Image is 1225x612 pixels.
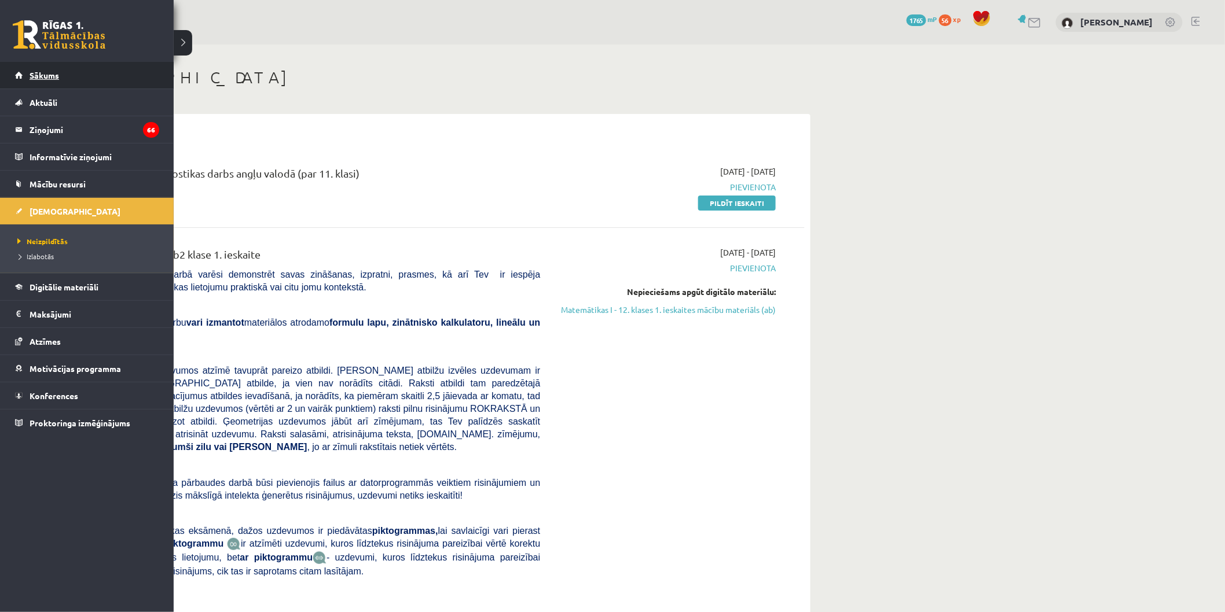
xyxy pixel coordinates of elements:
a: [DEMOGRAPHIC_DATA] [15,198,159,224]
a: Sākums [15,62,159,89]
span: [PERSON_NAME] darbā varēsi demonstrēt savas zināšanas, izpratni, prasmes, kā arī Tev ir iespēja d... [87,270,540,292]
a: Izlabotās [14,251,162,261]
a: Digitālie materiāli [15,274,159,300]
span: Digitālie materiāli [30,282,98,292]
span: Neizpildītās [14,237,68,246]
a: Rīgas 1. Tālmācības vidusskola [13,20,105,49]
span: Atzīmes [30,336,61,346]
legend: Ziņojumi [30,116,159,143]
a: 1765 mP [907,14,937,24]
span: Proktoringa izmēģinājums [30,418,130,428]
span: Konferences [30,390,78,401]
a: Maksājumi [15,301,159,327]
a: Informatīvie ziņojumi [15,143,159,170]
i: 66 [143,122,159,138]
span: Motivācijas programma [30,363,121,374]
span: Aktuāli [30,97,57,108]
span: Līdzīgi kā matemātikas eksāmenā, dažos uzdevumos ir piedāvātas lai savlaicīgi vari pierast pie to... [87,526,540,548]
div: Nepieciešams apgūt digitālo materiālu: [558,286,776,298]
a: Motivācijas programma [15,355,159,382]
b: tumši zilu vai [PERSON_NAME] [168,442,307,452]
a: 56 xp [939,14,967,24]
img: wKvN42sLe3LLwAAAABJRU5ErkJggg== [313,551,327,565]
b: Ar piktogrammu [151,539,223,548]
a: Konferences [15,382,159,409]
img: Kristofs Lācis [1062,17,1073,29]
a: Proktoringa izmēģinājums [15,410,159,436]
a: [PERSON_NAME] [1081,16,1153,28]
legend: Informatīvie ziņojumi [30,143,159,170]
span: 1765 [907,14,926,26]
legend: Maksājumi [30,301,159,327]
span: , ja pārbaudes darbā būsi pievienojis failus ar datorprogrammās veiktiem risinājumiem un zīmējumi... [87,478,540,500]
a: Ziņojumi66 [15,116,159,143]
b: ar piktogrammu [240,552,313,562]
span: [DEMOGRAPHIC_DATA] [30,206,120,216]
span: mP [928,14,937,24]
span: Pievienota [558,262,776,274]
span: Veicot pārbaudes darbu materiālos atrodamo [87,318,540,340]
b: vari izmantot [186,318,244,327]
span: [DATE] - [DATE] [720,246,776,259]
a: Matemātikas I - 12. klases 1. ieskaites mācību materiāls (ab) [558,304,776,316]
div: 12.b2 klases diagnostikas darbs angļu valodā (par 11. klasi) [87,165,540,187]
a: Atzīmes [15,328,159,355]
span: Mācību resursi [30,179,86,189]
a: Neizpildītās [14,236,162,246]
img: JfuEzvunn4EvwAAAAASUVORK5CYII= [227,537,241,551]
span: Izlabotās [14,252,54,261]
a: Mācību resursi [15,171,159,197]
span: Atbilžu izvēles uzdevumos atzīmē tavuprāt pareizo atbildi. [PERSON_NAME] atbilžu izvēles uzdevuma... [87,366,540,452]
span: [DATE] - [DATE] [720,165,776,178]
span: Sākums [30,70,59,80]
div: Matemātika JK 12.b2 klase 1. ieskaite [87,246,540,268]
span: Pievienota [558,181,776,193]
span: ir atzīmēti uzdevumi, kuros līdztekus risinājuma pareizībai vērtē korektu matemātikas valodas lie... [87,539,540,562]
a: Aktuāli [15,89,159,116]
b: piktogrammas, [372,526,438,536]
h1: [DEMOGRAPHIC_DATA] [69,68,810,87]
span: xp [953,14,961,24]
span: 56 [939,14,952,26]
a: Pildīt ieskaiti [698,196,776,211]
